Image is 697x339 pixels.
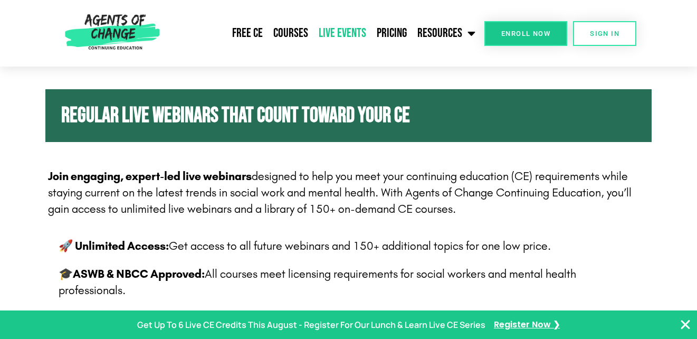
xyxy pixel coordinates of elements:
[59,267,73,281] strong: 🎓
[573,21,636,46] a: SIGN IN
[313,20,371,46] a: Live Events
[227,20,268,46] a: Free CE
[137,317,485,333] p: Get Up To 6 Live CE Credits This August - Register For Our Lunch & Learn Live CE Series
[61,105,636,126] h2: Regular Live Webinars That Count Toward Your CE
[164,20,481,46] nav: Menu
[484,21,567,46] a: Enroll Now
[169,239,551,253] span: Get access to all future webinars and 150+ additional topics for one low price.
[371,20,412,46] a: Pricing
[412,20,481,46] a: Resources
[494,317,560,333] a: Register Now ❯
[48,168,639,217] p: designed to help you meet your continuing education (CE) requirements while staying current on th...
[48,169,252,183] strong: Join engaging, expert-led live webinars
[59,239,169,253] b: 🚀 Unlimited Access:
[59,267,576,297] span: All courses meet licensing requirements for social workers and mental health professionals.
[59,267,205,281] b: ASWB & NBCC Approved:
[679,318,692,331] button: Close Banner
[268,20,313,46] a: Courses
[590,30,619,37] span: SIGN IN
[501,30,550,37] span: Enroll Now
